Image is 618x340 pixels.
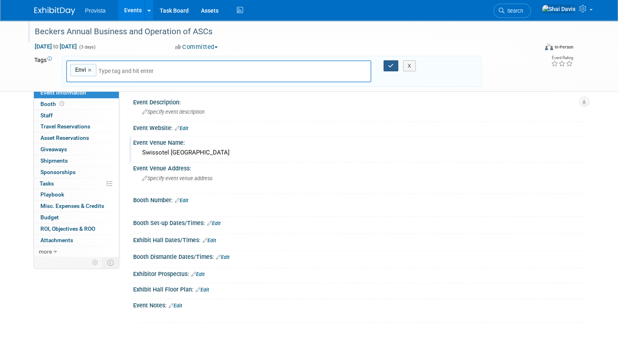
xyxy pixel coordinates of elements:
a: Staff [34,110,119,121]
div: Event Notes: [133,299,584,310]
span: Event Information [40,89,86,96]
span: Staff [40,112,53,119]
span: more [39,248,52,255]
div: Event Rating [551,56,573,60]
button: X [403,60,416,72]
a: Booth [34,99,119,110]
a: Edit [216,254,230,260]
a: Edit [175,198,188,203]
a: Edit [175,126,188,131]
img: ExhibitDay [34,7,75,15]
div: Exhibitor Prospectus: [133,268,584,278]
span: Search [504,8,523,14]
a: Sponsorships [34,167,119,178]
a: Edit [169,303,182,309]
div: Event Venue Address: [133,162,584,172]
div: Booth Dismantle Dates/Times: [133,251,584,261]
img: Format-Inperson.png [545,44,553,50]
div: Beckers Annual Business and Operation of ASCs [32,24,528,39]
span: Specify event venue address [142,175,212,181]
a: Edit [196,287,209,293]
a: Tasks [34,178,119,189]
div: Event Website: [133,122,584,132]
a: Giveaways [34,144,119,155]
button: Committed [172,43,221,51]
span: Playbook [40,191,64,198]
div: Exhibit Hall Dates/Times: [133,234,584,245]
span: Travel Reservations [40,123,90,130]
a: Edit [191,272,205,277]
td: Personalize Event Tab Strip [88,257,103,268]
span: Tasks [40,180,54,187]
span: [DATE] [DATE] [34,43,77,50]
input: Type tag and hit enter [98,67,213,75]
div: Booth Set-up Dates/Times: [133,217,584,227]
span: Sponsorships [40,169,76,175]
a: Shipments [34,155,119,166]
div: Event Venue Name: [133,137,584,147]
span: Giveaways [40,146,67,152]
img: Shai Davis [542,4,576,13]
div: Swissotel [GEOGRAPHIC_DATA] [139,146,578,159]
span: Asset Reservations [40,135,89,141]
a: Travel Reservations [34,121,119,132]
a: × [88,66,93,75]
span: (3 days) [78,44,96,50]
a: Misc. Expenses & Credits [34,201,119,212]
span: Booth not reserved yet [58,101,66,107]
a: Asset Reservations [34,132,119,144]
td: Tags [34,56,54,87]
a: Edit [203,238,216,243]
a: Budget [34,212,119,223]
div: In-Person [554,44,573,50]
td: Toggle Event Tabs [103,257,119,268]
span: Attachments [40,237,73,243]
div: Exhibit Hall Floor Plan: [133,283,584,294]
a: Playbook [34,189,119,200]
a: Search [493,4,531,18]
a: ROI, Objectives & ROO [34,223,119,234]
span: Misc. Expenses & Credits [40,203,104,209]
a: Event Information [34,87,119,98]
div: Booth Number: [133,194,584,205]
span: Shipments [40,157,68,164]
span: ROI, Objectives & ROO [40,225,95,232]
div: Event Description: [133,96,584,106]
span: Booth [40,101,66,107]
a: Edit [207,221,221,226]
a: Attachments [34,235,119,246]
span: Budget [40,214,59,221]
a: more [34,246,119,257]
span: Specify event description [142,109,205,115]
span: Provista [85,7,106,14]
span: to [52,43,60,50]
div: Event Format [494,42,573,55]
span: Envi [74,66,86,74]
